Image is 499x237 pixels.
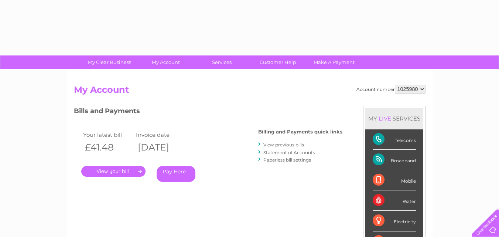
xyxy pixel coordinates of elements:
[365,108,423,129] div: MY SERVICES
[81,130,134,140] td: Your latest bill
[134,140,187,155] th: [DATE]
[373,170,416,190] div: Mobile
[247,55,308,69] a: Customer Help
[373,129,416,150] div: Telecoms
[373,211,416,231] div: Electricity
[81,166,146,177] a: .
[356,85,425,94] div: Account number
[79,55,140,69] a: My Clear Business
[74,106,342,119] h3: Bills and Payments
[74,85,425,99] h2: My Account
[377,115,393,122] div: LIVE
[263,150,315,155] a: Statement of Accounts
[373,190,416,211] div: Water
[263,142,304,148] a: View previous bills
[157,166,195,182] a: Pay Here
[191,55,252,69] a: Services
[304,55,365,69] a: Make A Payment
[263,157,311,163] a: Paperless bill settings
[373,150,416,170] div: Broadband
[134,130,187,140] td: Invoice date
[81,140,134,155] th: £41.48
[258,129,342,135] h4: Billing and Payments quick links
[135,55,196,69] a: My Account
